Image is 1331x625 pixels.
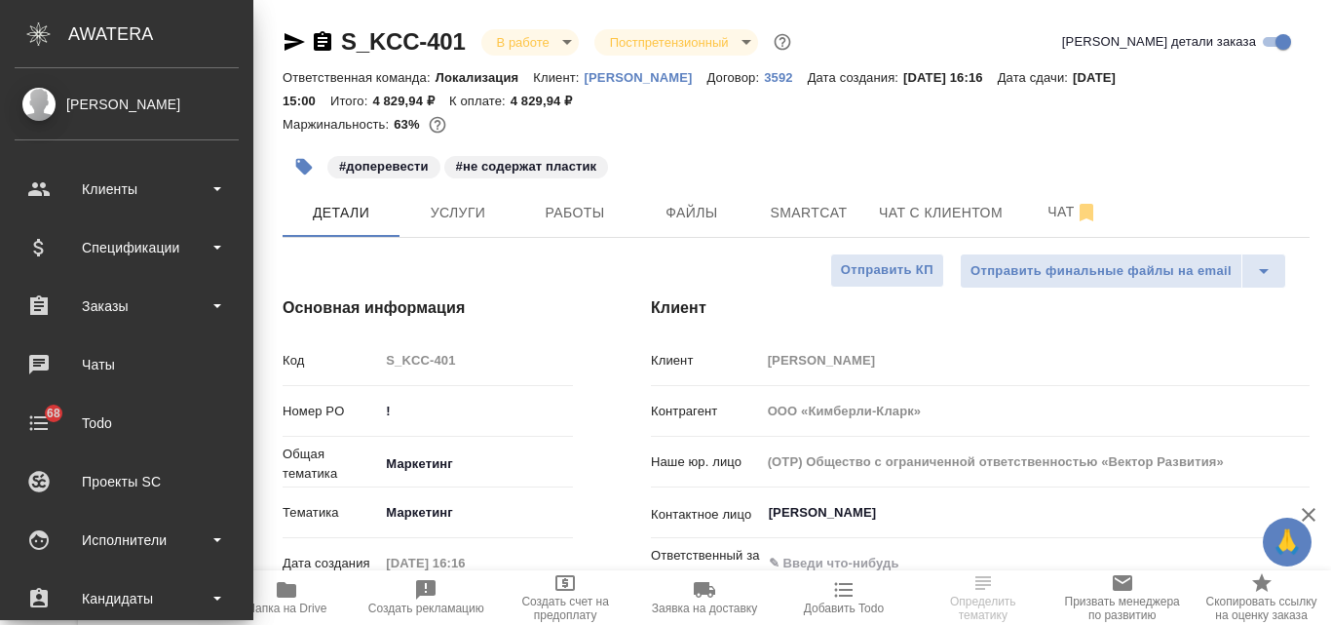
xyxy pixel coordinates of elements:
[879,201,1003,225] span: Чат с клиентом
[217,570,357,625] button: Папка на Drive
[960,254,1286,289] div: split button
[5,340,248,389] a: Чаты
[925,595,1041,622] span: Определить тематику
[15,584,239,613] div: Кандидаты
[528,201,622,225] span: Работы
[311,30,334,54] button: Скопировать ссылку
[283,554,379,573] p: Дата создания
[283,70,436,85] p: Ответственная команда:
[903,70,998,85] p: [DATE] 16:16
[425,112,450,137] button: 6.10 USD; 987.04 RUB;
[68,15,253,54] div: AWATERA
[594,29,758,56] div: В работе
[15,175,239,204] div: Клиенты
[379,346,573,374] input: Пустое поле
[283,351,379,371] p: Код
[394,117,424,132] p: 63%
[372,94,449,108] p: 4 829,94 ₽
[283,402,379,421] p: Номер PO
[651,452,761,472] p: Наше юр. лицо
[511,94,588,108] p: 4 829,94 ₽
[998,70,1073,85] p: Дата сдачи:
[379,496,573,529] div: Маркетинг
[15,467,239,496] div: Проекты SC
[808,70,903,85] p: Дата создания:
[379,448,573,481] div: Маркетинг
[761,448,1310,476] input: Пустое поле
[1052,570,1192,625] button: Призвать менеджера по развитию
[1026,200,1120,224] span: Чат
[652,602,757,615] span: Заявка на доставку
[1062,32,1256,52] span: [PERSON_NAME] детали заказа
[283,503,379,523] p: Тематика
[841,259,933,282] span: Отправить КП
[15,350,239,379] div: Чаты
[651,351,761,371] p: Клиент
[1064,595,1180,622] span: Призвать менеджера по развитию
[651,296,1310,320] h4: Клиент
[1203,595,1319,622] span: Скопировать ссылку на оценку заказа
[1271,522,1304,563] span: 🙏
[379,397,573,425] input: ✎ Введи что-нибудь
[5,457,248,506] a: Проекты SC
[585,70,707,85] p: [PERSON_NAME]
[1075,201,1098,224] svg: Отписаться
[761,397,1310,425] input: Пустое поле
[774,570,913,625] button: Добавить Todo
[341,28,466,55] a: S_KCC-401
[767,552,1238,575] input: ✎ Введи что-нибудь
[1263,518,1312,566] button: 🙏
[15,94,239,115] div: [PERSON_NAME]
[491,34,555,51] button: В работе
[645,201,739,225] span: Файлы
[762,201,856,225] span: Smartcat
[913,570,1052,625] button: Определить тематику
[651,505,761,525] p: Контактное лицо
[604,34,735,51] button: Постпретензионный
[247,602,326,615] span: Папка на Drive
[339,157,429,176] p: #доперевести
[764,68,807,85] a: 3592
[283,145,325,188] button: Добавить тэг
[651,546,761,585] p: Ответственный за оплату
[379,549,550,577] input: Пустое поле
[436,70,534,85] p: Локализация
[411,201,505,225] span: Услуги
[635,570,775,625] button: Заявка на доставку
[283,445,379,484] p: Общая тематика
[5,399,248,448] a: 68Todo
[761,346,1310,374] input: Пустое поле
[508,595,624,622] span: Создать счет на предоплату
[449,94,511,108] p: К оплате:
[15,409,239,438] div: Todo
[585,68,707,85] a: [PERSON_NAME]
[283,117,394,132] p: Маржинальность:
[960,254,1242,289] button: Отправить финальные файлы на email
[357,570,496,625] button: Создать рекламацию
[15,233,239,262] div: Спецификации
[651,402,761,421] p: Контрагент
[283,296,573,320] h4: Основная информация
[1192,570,1331,625] button: Скопировать ссылку на оценку заказа
[283,30,306,54] button: Скопировать ссылку для ЯМессенджера
[830,254,944,288] button: Отправить КП
[442,157,611,174] span: не содержат пластик
[770,29,795,55] button: Доп статусы указывают на важность/срочность заказа
[496,570,635,625] button: Создать счет на предоплату
[764,70,807,85] p: 3592
[481,29,579,56] div: В работе
[706,70,764,85] p: Договор:
[456,157,597,176] p: #не содержат пластик
[533,70,584,85] p: Клиент:
[35,404,72,423] span: 68
[325,157,442,174] span: доперевести
[368,602,484,615] span: Создать рекламацию
[15,526,239,555] div: Исполнители
[294,201,388,225] span: Детали
[970,260,1232,283] span: Отправить финальные файлы на email
[15,292,239,321] div: Заказы
[330,94,372,108] p: Итого:
[804,602,884,615] span: Добавить Todo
